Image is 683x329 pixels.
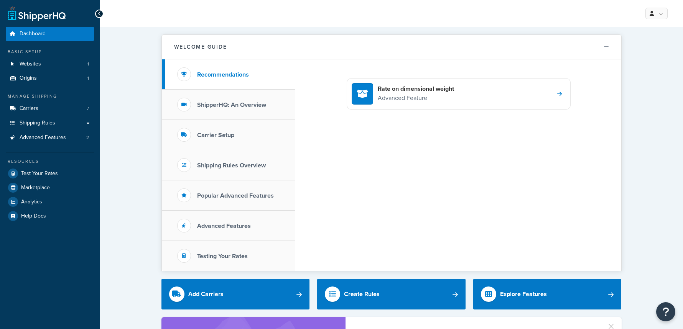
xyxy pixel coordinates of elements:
h3: Recommendations [197,71,249,78]
span: 1 [87,75,89,82]
span: Help Docs [21,213,46,219]
span: Marketplace [21,185,50,191]
a: Shipping Rules [6,116,94,130]
span: Dashboard [20,31,46,37]
span: Advanced Features [20,134,66,141]
h3: Shipping Rules Overview [197,162,266,169]
button: Open Resource Center [656,302,675,321]
a: Add Carriers [161,279,310,309]
div: Create Rules [344,289,380,300]
a: Origins1 [6,71,94,85]
a: Create Rules [317,279,466,309]
button: Welcome Guide [162,35,621,59]
div: Add Carriers [188,289,224,300]
div: Resources [6,158,94,165]
h3: Carrier Setup [197,132,234,139]
p: Advanced Feature [378,93,454,103]
span: Carriers [20,105,38,112]
div: Basic Setup [6,49,94,55]
a: Analytics [6,195,94,209]
a: Marketplace [6,181,94,195]
a: Dashboard [6,27,94,41]
span: Shipping Rules [20,120,55,126]
div: Manage Shipping [6,93,94,100]
li: Origins [6,71,94,85]
h4: Rate on dimensional weight [378,85,454,93]
h3: Testing Your Rates [197,253,248,260]
a: Test Your Rates [6,167,94,180]
h2: Welcome Guide [174,44,227,50]
span: 1 [87,61,89,67]
a: Help Docs [6,209,94,223]
a: Explore Features [473,279,622,309]
a: Carriers7 [6,101,94,116]
li: Advanced Features [6,131,94,145]
span: 7 [87,105,89,112]
h3: Popular Advanced Features [197,192,274,199]
li: Websites [6,57,94,71]
div: Explore Features [500,289,547,300]
h3: Advanced Features [197,223,251,229]
span: Origins [20,75,37,82]
li: Carriers [6,101,94,116]
span: 2 [86,134,89,141]
h3: ShipperHQ: An Overview [197,101,266,108]
span: Websites [20,61,41,67]
span: Test Your Rates [21,170,58,177]
a: Websites1 [6,57,94,71]
span: Analytics [21,199,42,205]
a: Advanced Features2 [6,131,94,145]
